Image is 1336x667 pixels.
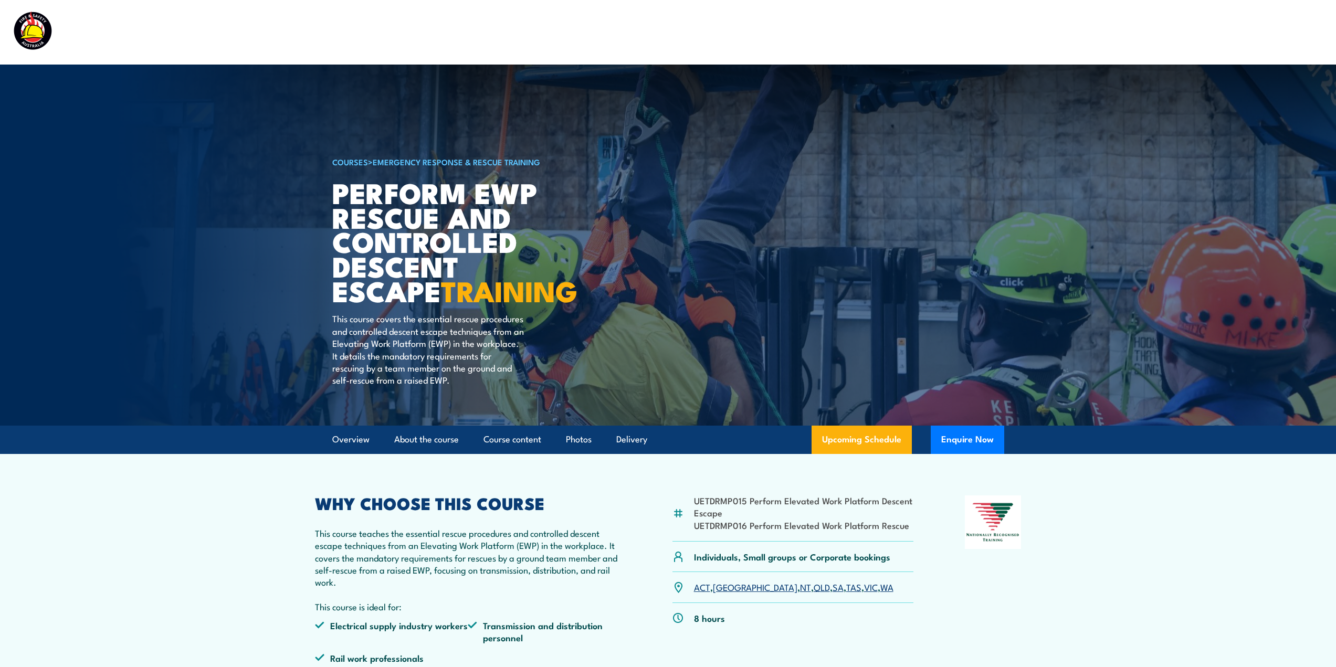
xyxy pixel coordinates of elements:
a: Upcoming Schedule [812,426,912,454]
li: UETDRMP015 Perform Elevated Work Platform Descent Escape [694,494,914,519]
a: COURSES [332,156,368,167]
strong: TRAINING [441,268,577,312]
a: QLD [814,580,830,593]
a: Course content [483,426,541,453]
a: VIC [864,580,878,593]
a: About the course [394,426,459,453]
p: Individuals, Small groups or Corporate bookings [694,550,890,563]
li: Rail work professionals [315,652,468,664]
a: News [1125,18,1148,46]
a: Courses [766,18,799,46]
p: 8 hours [694,612,725,624]
button: Enquire Now [931,426,1004,454]
a: Photos [566,426,592,453]
img: Nationally Recognised Training logo. [965,495,1022,549]
a: Delivery [616,426,647,453]
a: Overview [332,426,370,453]
h6: > [332,155,592,168]
li: Transmission and distribution personnel [468,619,621,644]
p: , , , , , , , [694,581,893,593]
a: Emergency Response Services [915,18,1040,46]
a: TAS [846,580,861,593]
p: This course covers the essential rescue procedures and controlled descent escape techniques from ... [332,312,524,386]
a: NT [800,580,811,593]
a: ACT [694,580,710,593]
p: This course teaches the essential rescue procedures and controlled descent escape techniques from... [315,527,622,613]
h2: WHY CHOOSE THIS COURSE [315,495,622,510]
a: SA [833,580,844,593]
a: [GEOGRAPHIC_DATA] [713,580,797,593]
a: Contact [1254,18,1287,46]
a: Emergency Response & Rescue Training [373,156,540,167]
li: Electrical supply industry workers [315,619,468,644]
a: Learner Portal [1171,18,1230,46]
h1: Perform EWP Rescue and Controlled Descent Escape [332,180,592,303]
a: About Us [1063,18,1102,46]
a: WA [880,580,893,593]
a: Course Calendar [822,18,892,46]
li: UETDRMP016 Perform Elevated Work Platform Rescue [694,519,914,531]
